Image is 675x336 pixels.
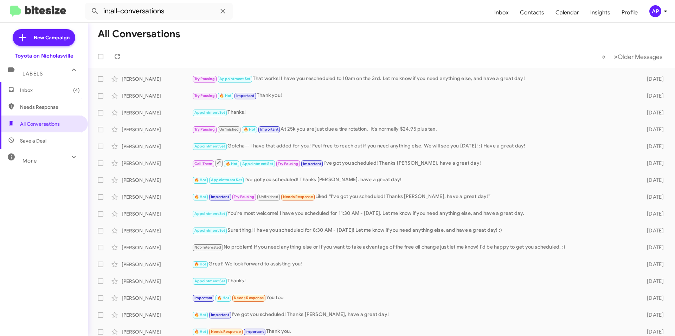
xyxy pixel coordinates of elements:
span: Not-Interested [194,245,221,250]
span: Try Pausing [278,162,298,166]
span: Older Messages [618,53,662,61]
div: Liked “I've got you scheduled! Thanks [PERSON_NAME], have a great day!” [192,193,636,201]
div: [PERSON_NAME] [122,227,192,234]
span: Appointment Set [194,279,225,283]
button: Next [610,50,667,64]
div: [PERSON_NAME] [122,210,192,217]
span: New Campaign [34,34,70,41]
a: New Campaign [13,29,75,46]
div: Toyota on Nicholasville [15,52,73,59]
span: 🔥 Hot [194,312,206,317]
span: 🔥 Hot [219,93,231,98]
span: Appointment Set [219,77,250,81]
span: Try Pausing [194,77,215,81]
div: [PERSON_NAME] [122,278,192,285]
div: I've got you scheduled! Thanks [PERSON_NAME], have a great day! [192,311,636,319]
div: [PERSON_NAME] [122,75,192,83]
div: Great! We look forward to assisting you! [192,260,636,268]
nav: Page navigation example [598,50,667,64]
a: Inbox [489,2,514,23]
div: You're most welcome! I have you scheduled for 11:30 AM - [DATE]. Let me know if you need anything... [192,210,636,218]
div: At 25k you are just due a tire rotation. It's normally $24.95 plus tax. [192,125,636,133]
div: [DATE] [636,109,669,116]
span: Save a Deal [20,137,46,144]
div: [PERSON_NAME] [122,261,192,268]
button: Previous [598,50,610,64]
div: [DATE] [636,75,669,83]
span: Important [245,329,264,334]
div: [DATE] [636,311,669,318]
div: That works! I have you rescheduled to 10am on the 3rd. Let me know if you need anything else, and... [192,75,636,83]
a: Contacts [514,2,550,23]
div: [DATE] [636,227,669,234]
span: Important [303,162,321,166]
button: AP [643,5,667,17]
div: [PERSON_NAME] [122,143,192,150]
div: [PERSON_NAME] [122,328,192,335]
div: [DATE] [636,295,669,302]
span: All Conversations [20,120,60,127]
span: Important [260,127,278,132]
span: « [602,52,606,61]
a: Insights [585,2,616,23]
div: [PERSON_NAME] [122,244,192,251]
span: Appointment Set [194,228,225,233]
div: [PERSON_NAME] [122,160,192,167]
div: [PERSON_NAME] [122,193,192,200]
div: AP [649,5,661,17]
div: [DATE] [636,92,669,99]
span: 🔥 Hot [226,162,238,166]
span: » [614,52,618,61]
span: 🔥 Hot [194,262,206,266]
div: I've got you scheduled! Thanks [PERSON_NAME], have a great day! [192,176,636,184]
div: Sure thing! I have you scheduled for 8:30 AM - [DATE]! Let me know if you need anything else, and... [192,226,636,235]
span: 🔥 Hot [244,127,256,132]
div: You too [192,294,636,302]
div: [DATE] [636,244,669,251]
span: Unfinished [259,195,278,199]
div: I've got you scheduled! Thanks [PERSON_NAME], have a great day! [192,159,636,167]
a: Calendar [550,2,585,23]
div: [DATE] [636,160,669,167]
span: Important [194,296,213,300]
span: Needs Response [20,104,80,111]
span: Needs Response [234,296,264,300]
span: Important [236,93,255,98]
div: No problem! If you need anything else or if you want to take advantage of the free oil change jus... [192,243,636,251]
span: Needs Response [211,329,241,334]
span: More [22,158,37,164]
span: Call Them [194,162,213,166]
div: [DATE] [636,278,669,285]
div: [PERSON_NAME] [122,109,192,116]
span: Inbox [20,87,80,94]
div: [PERSON_NAME] [122,311,192,318]
span: Appointment Set [194,144,225,149]
div: [DATE] [636,261,669,268]
a: Profile [616,2,643,23]
div: Thank you. [192,328,636,336]
span: (4) [73,87,80,94]
span: Important [211,312,229,317]
div: Gotcha-- I have that added for you! Feel free to reach out if you need anything else. We will see... [192,142,636,150]
div: Thanks! [192,277,636,285]
div: [DATE] [636,143,669,150]
span: Labels [22,71,43,77]
div: [DATE] [636,328,669,335]
div: [PERSON_NAME] [122,92,192,99]
span: Appointment Set [242,162,273,166]
span: 🔥 Hot [194,178,206,182]
div: [DATE] [636,193,669,200]
div: [PERSON_NAME] [122,295,192,302]
span: 🔥 Hot [194,195,206,199]
span: Try Pausing [194,127,215,132]
div: Thanks! [192,108,636,117]
div: Thank you! [192,92,636,100]
div: [PERSON_NAME] [122,177,192,184]
span: Needs Response [283,195,313,199]
div: [DATE] [636,177,669,184]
